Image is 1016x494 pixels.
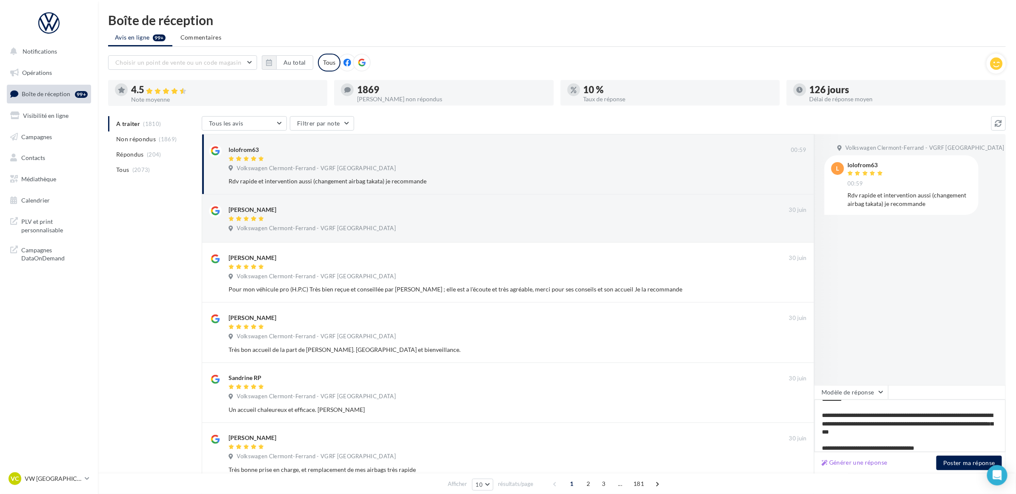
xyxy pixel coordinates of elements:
span: Calendrier [21,197,50,204]
a: Campagnes DataOnDemand [5,241,93,266]
div: Sandrine RP [229,374,261,382]
div: lolofrom63 [229,146,259,154]
div: Boîte de réception [108,14,1006,26]
span: 1 [565,477,578,491]
span: Volkswagen Clermont-Ferrand - VGRF [GEOGRAPHIC_DATA] [237,453,396,460]
button: Choisir un point de vente ou un code magasin [108,55,257,70]
span: Volkswagen Clermont-Ferrand - VGRF [GEOGRAPHIC_DATA] [237,225,396,232]
span: VC [11,474,19,483]
span: Volkswagen Clermont-Ferrand - VGRF [GEOGRAPHIC_DATA] [237,273,396,280]
span: Répondus [116,150,144,159]
span: Tous [116,166,129,174]
button: 10 [472,479,494,491]
div: Très bonne prise en charge, et remplacement de mes airbags très rapide [229,465,751,474]
span: Notifications [23,48,57,55]
div: Tous [318,54,341,71]
div: Très bon accueil de la part de [PERSON_NAME]. [GEOGRAPHIC_DATA] et bienveillance. [229,346,751,354]
span: Tous les avis [209,120,243,127]
span: Volkswagen Clermont-Ferrand - VGRF [GEOGRAPHIC_DATA] [237,165,396,172]
span: 30 juin [789,206,807,214]
span: l [836,164,839,173]
div: 99+ [75,91,88,98]
div: lolofrom63 [847,162,885,168]
span: Campagnes DataOnDemand [21,244,88,263]
button: Tous les avis [202,116,287,131]
span: 2 [581,477,595,491]
span: Choisir un point de vente ou un code magasin [115,59,241,66]
span: 00:59 [847,180,863,188]
span: Volkswagen Clermont-Ferrand - VGRF [GEOGRAPHIC_DATA] [845,144,1005,152]
span: Volkswagen Clermont-Ferrand - VGRF [GEOGRAPHIC_DATA] [237,333,396,340]
span: (2073) [132,166,150,173]
a: Calendrier [5,191,93,209]
button: Au total [262,55,313,70]
button: Modèle de réponse [814,385,888,400]
button: Filtrer par note [290,116,354,131]
span: Volkswagen Clermont-Ferrand - VGRF [GEOGRAPHIC_DATA] [237,393,396,400]
div: Pour mon véhicule pro (H.P.C) Très bien reçue et conseillée par [PERSON_NAME] ; elle est a l'écou... [229,285,751,294]
span: résultats/page [498,480,533,488]
a: Boîte de réception99+ [5,85,93,103]
div: Un accueil chaleureux et efficace. [PERSON_NAME] [229,405,751,414]
div: [PERSON_NAME] [229,434,276,442]
a: Campagnes [5,128,93,146]
span: 30 juin [789,435,807,443]
a: PLV et print personnalisable [5,212,93,237]
a: Médiathèque [5,170,93,188]
a: Opérations [5,64,93,82]
div: 126 jours [810,85,999,94]
div: 1869 [357,85,547,94]
div: Note moyenne [131,97,321,103]
a: VC VW [GEOGRAPHIC_DATA] [7,471,91,487]
span: Visibilité en ligne [23,112,69,119]
span: 30 juin [789,375,807,383]
span: Commentaires [180,33,221,42]
span: 30 juin [789,314,807,322]
button: Au total [276,55,313,70]
span: 00:59 [791,146,807,154]
span: (1869) [159,136,177,143]
a: Contacts [5,149,93,167]
div: Open Intercom Messenger [987,465,1007,485]
span: 181 [630,477,647,491]
div: [PERSON_NAME] [229,206,276,214]
div: [PERSON_NAME] [229,254,276,262]
span: Opérations [22,69,52,76]
span: ... [613,477,627,491]
button: Notifications [5,43,89,60]
span: Non répondus [116,135,156,143]
span: (204) [147,151,161,158]
span: Contacts [21,154,45,161]
div: Rdv rapide et intervention aussi (changement airbag takata) je recommande [229,177,751,186]
span: Afficher [448,480,467,488]
span: Médiathèque [21,175,56,183]
div: [PERSON_NAME] [229,314,276,322]
div: Rdv rapide et intervention aussi (changement airbag takata) je recommande [847,191,972,208]
span: 10 [476,481,483,488]
div: Délai de réponse moyen [810,96,999,102]
span: 3 [597,477,610,491]
div: [PERSON_NAME] non répondus [357,96,547,102]
button: Poster ma réponse [936,456,1002,470]
div: 10 % [584,85,773,94]
div: 4.5 [131,85,321,95]
div: Taux de réponse [584,96,773,102]
span: Campagnes [21,133,52,140]
span: PLV et print personnalisable [21,216,88,234]
button: Générer une réponse [818,457,891,468]
p: VW [GEOGRAPHIC_DATA] [25,474,81,483]
span: 30 juin [789,254,807,262]
a: Visibilité en ligne [5,107,93,125]
span: Boîte de réception [22,90,70,97]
